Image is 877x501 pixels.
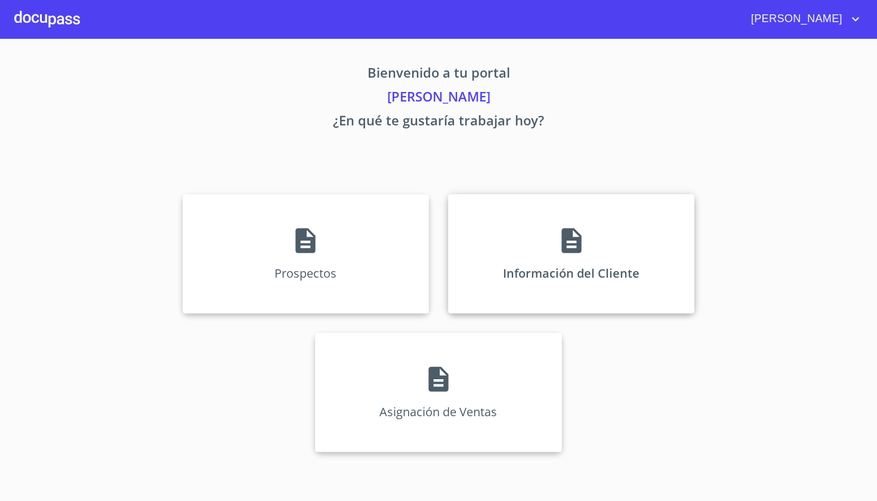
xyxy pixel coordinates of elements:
[274,265,336,281] p: Prospectos
[742,10,848,29] span: [PERSON_NAME]
[71,110,806,134] p: ¿En qué te gustaría trabajar hoy?
[742,10,863,29] button: account of current user
[71,87,806,110] p: [PERSON_NAME]
[503,265,640,281] p: Información del Cliente
[71,63,806,87] p: Bienvenido a tu portal
[379,404,497,420] p: Asignación de Ventas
